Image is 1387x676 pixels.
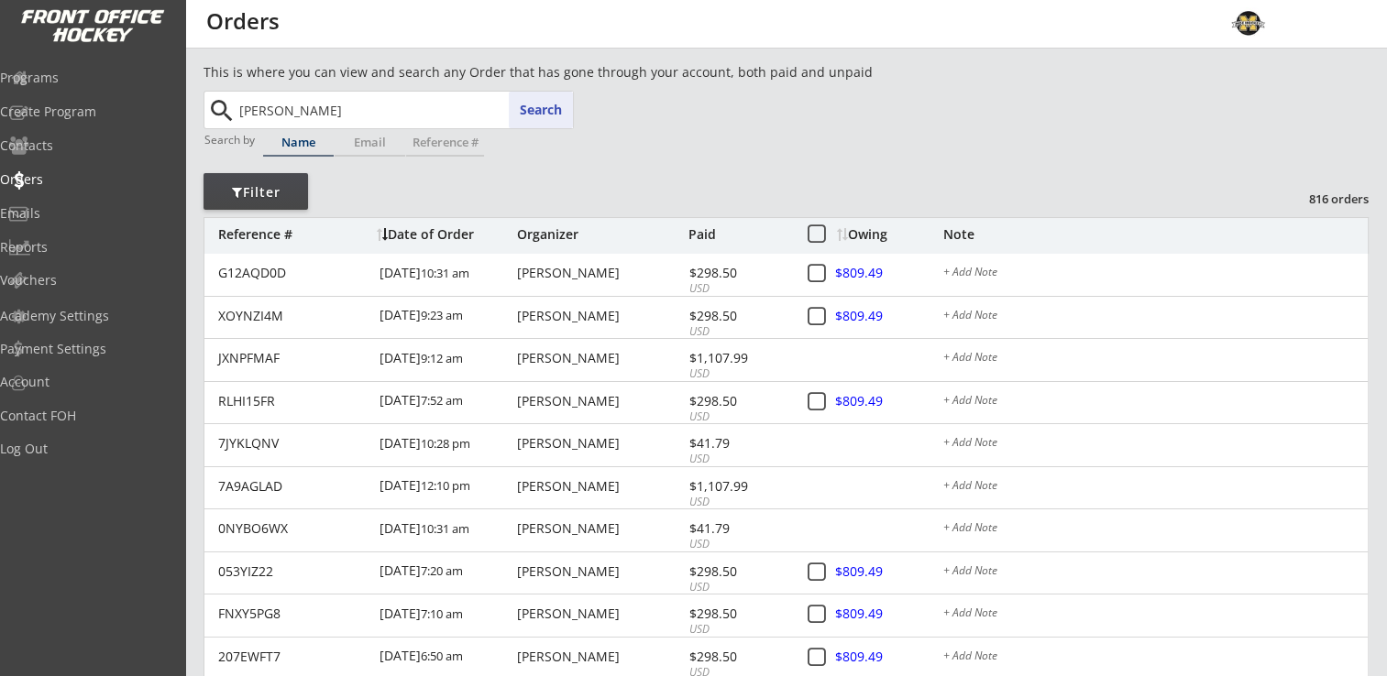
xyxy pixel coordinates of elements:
div: Note [943,228,1368,241]
div: USD [689,409,787,425]
div: $298.50 [689,267,787,279]
div: + Add Note [943,607,1368,622]
div: FNXY5PG8 [218,607,369,620]
div: USD [689,324,787,340]
div: USD [689,281,787,297]
div: [PERSON_NAME] [517,310,684,322]
div: [DATE] [380,339,512,380]
div: [PERSON_NAME] [517,352,684,365]
font: 6:50 am [421,648,463,664]
div: $809.49 [835,650,941,663]
div: Search by [204,134,257,146]
div: USD [689,580,787,595]
div: $41.79 [689,522,787,535]
div: + Add Note [943,437,1368,452]
div: $298.50 [689,607,787,620]
div: Name [263,136,334,148]
div: + Add Note [943,352,1368,366]
div: $1,107.99 [689,480,787,493]
div: Filter [204,183,308,202]
font: 10:31 am [421,265,469,281]
div: + Add Note [943,650,1368,665]
div: $298.50 [689,395,787,408]
font: 7:20 am [421,562,463,579]
font: 9:23 am [421,307,463,323]
div: This is where you can view and search any Order that has gone through your account, both paid and... [204,63,977,82]
div: 7JYKLQNV [218,437,369,450]
div: [DATE] [380,467,512,508]
div: USD [689,495,787,510]
div: [PERSON_NAME] [517,267,684,279]
div: + Add Note [943,395,1368,409]
font: 12:10 pm [421,477,470,494]
div: Reference # [218,228,368,241]
button: search [206,96,237,125]
div: $809.49 [835,607,941,620]
div: 0NYBO6WX [218,522,369,535]
div: $809.49 [835,310,941,322]
div: $809.49 [835,267,941,279]
div: Email [335,136,405,148]
div: JXNPFMAF [218,352,369,365]
font: 9:12 am [421,350,463,366]
div: 207EWFT7 [218,650,369,663]
div: 816 orders [1273,191,1369,207]
div: [PERSON_NAME] [517,607,684,620]
div: USD [689,452,787,467]
div: [PERSON_NAME] [517,480,684,493]
div: Owing [837,228,942,241]
div: $298.50 [689,650,787,663]
div: 7A9AGLAD [218,480,369,493]
div: [DATE] [380,552,512,594]
div: Organizer [517,228,684,241]
div: [DATE] [380,297,512,338]
div: [PERSON_NAME] [517,522,684,535]
div: [DATE] [380,424,512,465]
div: $809.49 [835,395,941,408]
div: + Add Note [943,267,1368,281]
div: + Add Note [943,480,1368,495]
div: [DATE] [380,254,512,295]
div: $1,107.99 [689,352,787,365]
div: + Add Note [943,565,1368,580]
div: G12AQD0D [218,267,369,279]
button: Search [509,92,573,128]
div: [DATE] [380,509,512,551]
font: 7:10 am [421,605,463,622]
font: 10:31 am [421,520,469,537]
div: USD [689,622,787,638]
div: USD [689,366,787,382]
div: XOYNZI4M [218,310,369,322]
div: USD [689,537,787,552]
div: $809.49 [835,565,941,578]
div: [PERSON_NAME] [517,395,684,408]
font: 7:52 am [421,392,463,409]
div: Reference # [406,136,484,148]
div: $298.50 [689,565,787,578]
div: [PERSON_NAME] [517,650,684,663]
div: $298.50 [689,310,787,322]
div: $41.79 [689,437,787,450]
font: 10:28 pm [421,435,470,452]
input: Start typing name... [236,92,573,128]
div: Paid [688,228,787,241]
div: + Add Note [943,522,1368,537]
div: + Add Note [943,310,1368,324]
div: RLHI15FR [218,395,369,408]
div: [DATE] [380,382,512,423]
div: [PERSON_NAME] [517,565,684,578]
div: Date of Order [377,228,512,241]
div: [DATE] [380,594,512,636]
div: [PERSON_NAME] [517,437,684,450]
div: 053YIZ22 [218,565,369,578]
